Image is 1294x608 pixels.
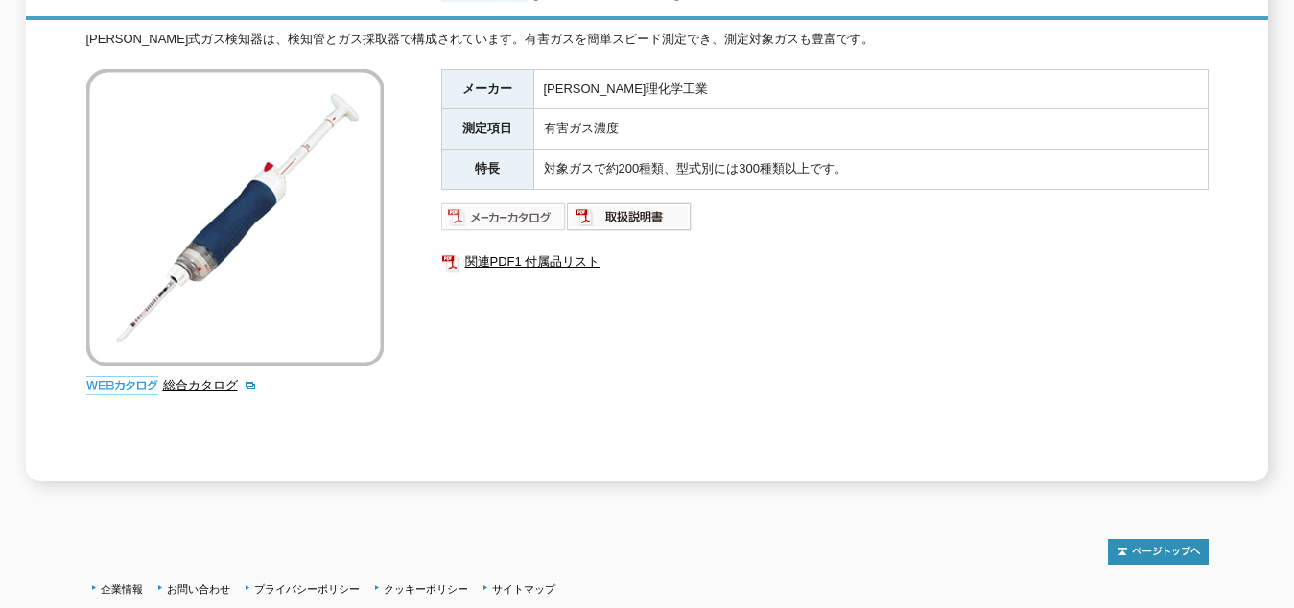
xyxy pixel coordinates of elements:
[441,150,533,190] th: 特長
[101,583,143,595] a: 企業情報
[441,109,533,150] th: 測定項目
[384,583,468,595] a: クッキーポリシー
[441,69,533,109] th: メーカー
[254,583,360,595] a: プライバシーポリシー
[492,583,555,595] a: サイトマップ
[86,69,384,366] img: 北川式ガス検知器 AP-20B
[441,201,567,232] img: メーカーカタログ
[86,30,1209,50] div: [PERSON_NAME]式ガス検知器は、検知管とガス採取器で構成されています。有害ガスを簡単スピード測定でき、測定対象ガスも豊富です。
[533,109,1208,150] td: 有害ガス濃度
[441,214,567,228] a: メーカーカタログ
[167,583,230,595] a: お問い合わせ
[567,214,693,228] a: 取扱説明書
[533,69,1208,109] td: [PERSON_NAME]理化学工業
[163,378,257,392] a: 総合カタログ
[533,150,1208,190] td: 対象ガスで約200種類、型式別には300種類以上です。
[441,249,1209,274] a: 関連PDF1 付属品リスト
[567,201,693,232] img: 取扱説明書
[86,376,158,395] img: webカタログ
[1108,539,1209,565] img: トップページへ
